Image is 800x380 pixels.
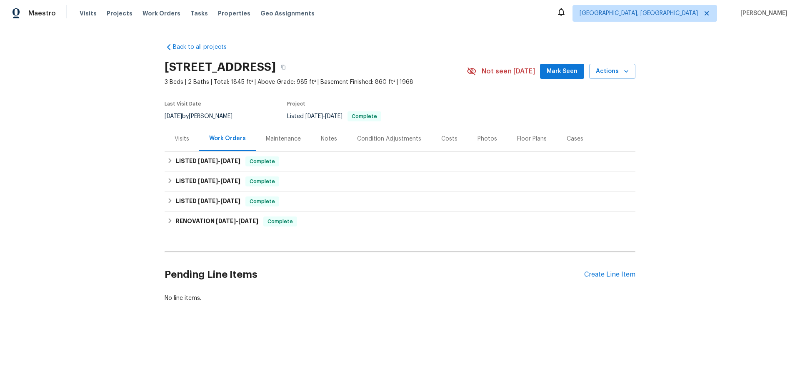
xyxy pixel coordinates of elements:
[176,156,240,166] h6: LISTED
[165,171,635,191] div: LISTED [DATE]-[DATE]Complete
[482,67,535,75] span: Not seen [DATE]
[198,178,240,184] span: -
[357,135,421,143] div: Condition Adjustments
[276,60,291,75] button: Copy Address
[80,9,97,18] span: Visits
[165,191,635,211] div: LISTED [DATE]-[DATE]Complete
[216,218,236,224] span: [DATE]
[142,9,180,18] span: Work Orders
[567,135,583,143] div: Cases
[266,135,301,143] div: Maintenance
[305,113,323,119] span: [DATE]
[220,198,240,204] span: [DATE]
[165,111,242,121] div: by [PERSON_NAME]
[165,63,276,71] h2: [STREET_ADDRESS]
[540,64,584,79] button: Mark Seen
[589,64,635,79] button: Actions
[107,9,132,18] span: Projects
[246,157,278,166] span: Complete
[165,255,584,294] h2: Pending Line Items
[325,113,342,119] span: [DATE]
[477,135,497,143] div: Photos
[596,66,629,77] span: Actions
[165,101,201,106] span: Last Visit Date
[165,43,245,51] a: Back to all projects
[264,217,296,226] span: Complete
[165,78,467,86] span: 3 Beds | 2 Baths | Total: 1845 ft² | Above Grade: 985 ft² | Basement Finished: 860 ft² | 1968
[305,113,342,119] span: -
[165,113,182,119] span: [DATE]
[260,9,315,18] span: Geo Assignments
[28,9,56,18] span: Maestro
[176,196,240,206] h6: LISTED
[287,101,305,106] span: Project
[287,113,381,119] span: Listed
[209,134,246,143] div: Work Orders
[176,176,240,186] h6: LISTED
[348,114,380,119] span: Complete
[175,135,189,143] div: Visits
[517,135,547,143] div: Floor Plans
[238,218,258,224] span: [DATE]
[216,218,258,224] span: -
[441,135,457,143] div: Costs
[165,294,635,302] div: No line items.
[176,216,258,226] h6: RENOVATION
[198,198,218,204] span: [DATE]
[584,271,635,279] div: Create Line Item
[737,9,787,18] span: [PERSON_NAME]
[198,178,218,184] span: [DATE]
[165,211,635,232] div: RENOVATION [DATE]-[DATE]Complete
[198,158,218,164] span: [DATE]
[321,135,337,143] div: Notes
[246,197,278,206] span: Complete
[220,178,240,184] span: [DATE]
[165,151,635,171] div: LISTED [DATE]-[DATE]Complete
[218,9,250,18] span: Properties
[198,158,240,164] span: -
[246,177,278,186] span: Complete
[220,158,240,164] span: [DATE]
[190,10,208,16] span: Tasks
[580,9,698,18] span: [GEOGRAPHIC_DATA], [GEOGRAPHIC_DATA]
[198,198,240,204] span: -
[547,66,577,77] span: Mark Seen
